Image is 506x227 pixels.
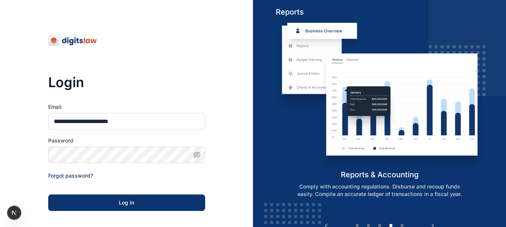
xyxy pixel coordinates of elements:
div: Log in [60,199,193,206]
label: Password [48,137,205,144]
label: Email [48,103,205,111]
h5: reports & accounting [276,169,483,180]
h3: Login [48,75,205,90]
button: Log in [48,194,205,211]
p: Comply with accounting regulations. Disburse and recoup funds easily. Compile an accurate ledger ... [284,183,475,198]
img: digitslaw-logo [48,34,98,46]
h5: Reports [276,7,483,17]
a: Forgot password? [48,172,93,179]
img: reports-and-accounting [276,23,483,169]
